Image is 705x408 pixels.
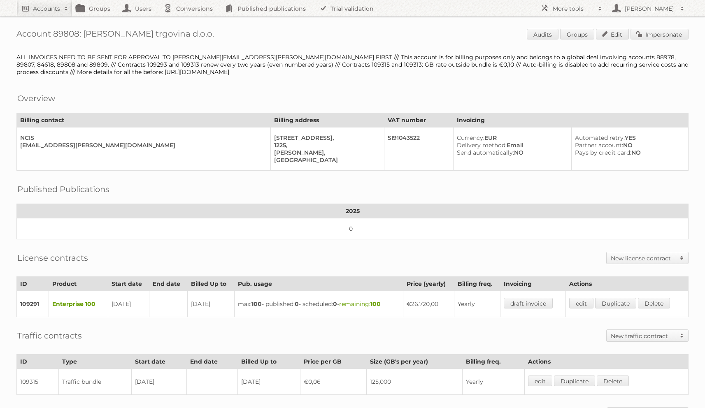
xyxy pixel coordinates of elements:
td: [DATE] [108,291,149,317]
th: Price (yearly) [403,277,454,291]
a: Groups [560,29,594,39]
div: NCIS [20,134,264,141]
th: Actions [524,355,688,369]
th: Invoicing [454,113,689,128]
td: [DATE] [187,291,234,317]
div: 1225, [274,141,377,149]
span: Toggle [676,252,688,264]
span: Delivery method: [457,141,507,149]
div: NO [457,149,565,156]
th: Billing contact [17,113,271,128]
h2: More tools [553,5,594,13]
strong: 0 [295,300,299,308]
th: Billing address [270,113,384,128]
span: Send automatically: [457,149,514,156]
h2: New traffic contract [611,332,676,340]
strong: 100 [370,300,381,308]
a: Audits [527,29,558,39]
a: Delete [597,376,629,386]
a: Duplicate [554,376,595,386]
td: 109315 [17,369,59,395]
span: remaining: [339,300,381,308]
td: 0 [17,218,689,239]
th: ID [17,355,59,369]
th: 2025 [17,204,689,218]
h2: License contracts [17,252,88,264]
th: Start date [131,355,186,369]
a: New license contract [607,252,688,264]
div: [PERSON_NAME], [274,149,377,156]
div: NO [575,141,682,149]
div: [STREET_ADDRESS], [274,134,377,141]
h2: Traffic contracts [17,329,82,342]
h2: New license contract [611,254,676,262]
td: max: - published: - scheduled: - [234,291,403,317]
td: €26.720,00 [403,291,454,317]
a: Delete [638,298,670,308]
td: 109291 [17,291,49,317]
td: Traffic bundle [58,369,131,395]
div: [GEOGRAPHIC_DATA] [274,156,377,164]
td: [DATE] [238,369,300,395]
h1: Account 89808: [PERSON_NAME] trgovina d.o.o. [16,29,689,41]
td: Yearly [454,291,500,317]
h2: [PERSON_NAME] [623,5,676,13]
th: Pub. usage [234,277,403,291]
span: Automated retry: [575,134,625,141]
th: Type [58,355,131,369]
th: Billing freq. [463,355,525,369]
div: YES [575,134,682,141]
th: Billed Up to [238,355,300,369]
td: Enterprise 100 [49,291,108,317]
h2: Published Publications [17,183,109,195]
span: Currency: [457,134,484,141]
a: edit [569,298,593,308]
a: New traffic contract [607,330,688,341]
h2: Accounts [33,5,60,13]
th: End date [149,277,188,291]
th: VAT number [384,113,454,128]
div: NO [575,149,682,156]
td: €0,06 [300,369,367,395]
div: [EMAIL_ADDRESS][PERSON_NAME][DOMAIN_NAME] [20,141,264,149]
div: EUR [457,134,565,141]
div: Email [457,141,565,149]
th: Invoicing [500,277,566,291]
strong: 100 [251,300,262,308]
span: Pays by credit card: [575,149,631,156]
th: Product [49,277,108,291]
th: Actions [566,277,689,291]
a: draft invoice [504,298,553,308]
strong: 0 [333,300,337,308]
a: edit [528,376,552,386]
span: Toggle [676,330,688,341]
th: ID [17,277,49,291]
td: [DATE] [131,369,186,395]
a: Impersonate [631,29,689,39]
a: Duplicate [595,298,636,308]
th: Size (GB's per year) [366,355,462,369]
div: ALL INVOICES NEED TO BE SENT FOR APPROVAL TO [PERSON_NAME][EMAIL_ADDRESS][PERSON_NAME][DOMAIN_NAM... [16,53,689,76]
th: End date [187,355,238,369]
td: Yearly [463,369,525,395]
td: SI91043522 [384,128,454,171]
td: 125,000 [366,369,462,395]
th: Price per GB [300,355,367,369]
a: Edit [596,29,629,39]
th: Billing freq. [454,277,500,291]
h2: Overview [17,92,55,104]
th: Billed Up to [187,277,234,291]
th: Start date [108,277,149,291]
span: Partner account: [575,141,623,149]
